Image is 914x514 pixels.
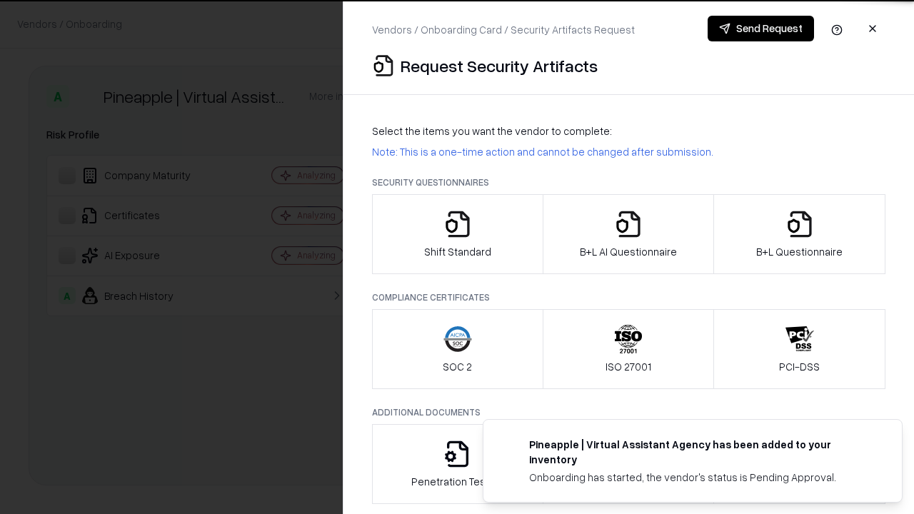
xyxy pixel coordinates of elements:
[372,424,543,504] button: Penetration Testing
[401,54,598,77] p: Request Security Artifacts
[424,244,491,259] p: Shift Standard
[708,16,814,41] button: Send Request
[372,194,543,274] button: Shift Standard
[529,437,868,467] div: Pineapple | Virtual Assistant Agency has been added to your inventory
[372,291,885,303] p: Compliance Certificates
[411,474,503,489] p: Penetration Testing
[372,22,635,37] p: Vendors / Onboarding Card / Security Artifacts Request
[779,359,820,374] p: PCI-DSS
[756,244,843,259] p: B+L Questionnaire
[543,309,715,389] button: ISO 27001
[372,309,543,389] button: SOC 2
[606,359,651,374] p: ISO 27001
[529,470,868,485] div: Onboarding has started, the vendor's status is Pending Approval.
[443,359,472,374] p: SOC 2
[501,437,518,454] img: trypineapple.com
[713,309,885,389] button: PCI-DSS
[713,194,885,274] button: B+L Questionnaire
[372,406,885,418] p: Additional Documents
[580,244,677,259] p: B+L AI Questionnaire
[372,176,885,188] p: Security Questionnaires
[543,194,715,274] button: B+L AI Questionnaire
[372,144,885,159] p: Note: This is a one-time action and cannot be changed after submission.
[372,124,885,138] p: Select the items you want the vendor to complete:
